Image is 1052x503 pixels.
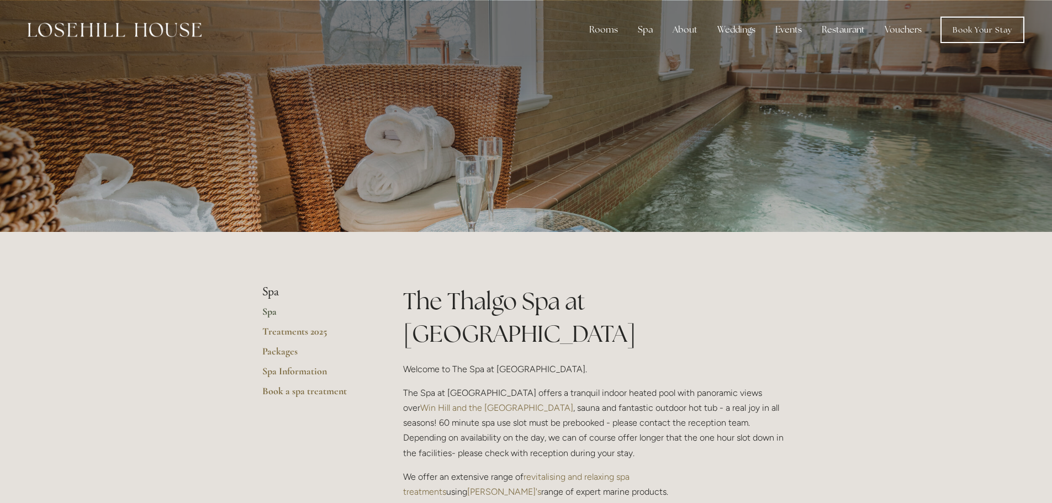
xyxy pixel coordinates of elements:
p: Welcome to The Spa at [GEOGRAPHIC_DATA]. [403,362,790,377]
a: Spa [262,305,368,325]
div: Rooms [580,19,627,41]
p: We offer an extensive range of using range of expert marine products. [403,469,790,499]
a: [PERSON_NAME]'s [467,486,541,497]
div: About [664,19,706,41]
div: Restaurant [813,19,874,41]
div: Events [766,19,811,41]
a: Win Hill and the [GEOGRAPHIC_DATA] [420,403,573,413]
a: Vouchers [876,19,931,41]
a: Packages [262,345,368,365]
a: Treatments 2025 [262,325,368,345]
div: Spa [629,19,662,41]
img: Losehill House [28,23,202,37]
h1: The Thalgo Spa at [GEOGRAPHIC_DATA] [403,285,790,350]
a: Book a spa treatment [262,385,368,405]
a: Book Your Stay [940,17,1024,43]
div: Weddings [709,19,764,41]
p: The Spa at [GEOGRAPHIC_DATA] offers a tranquil indoor heated pool with panoramic views over , sau... [403,385,790,460]
li: Spa [262,285,368,299]
a: Spa Information [262,365,368,385]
